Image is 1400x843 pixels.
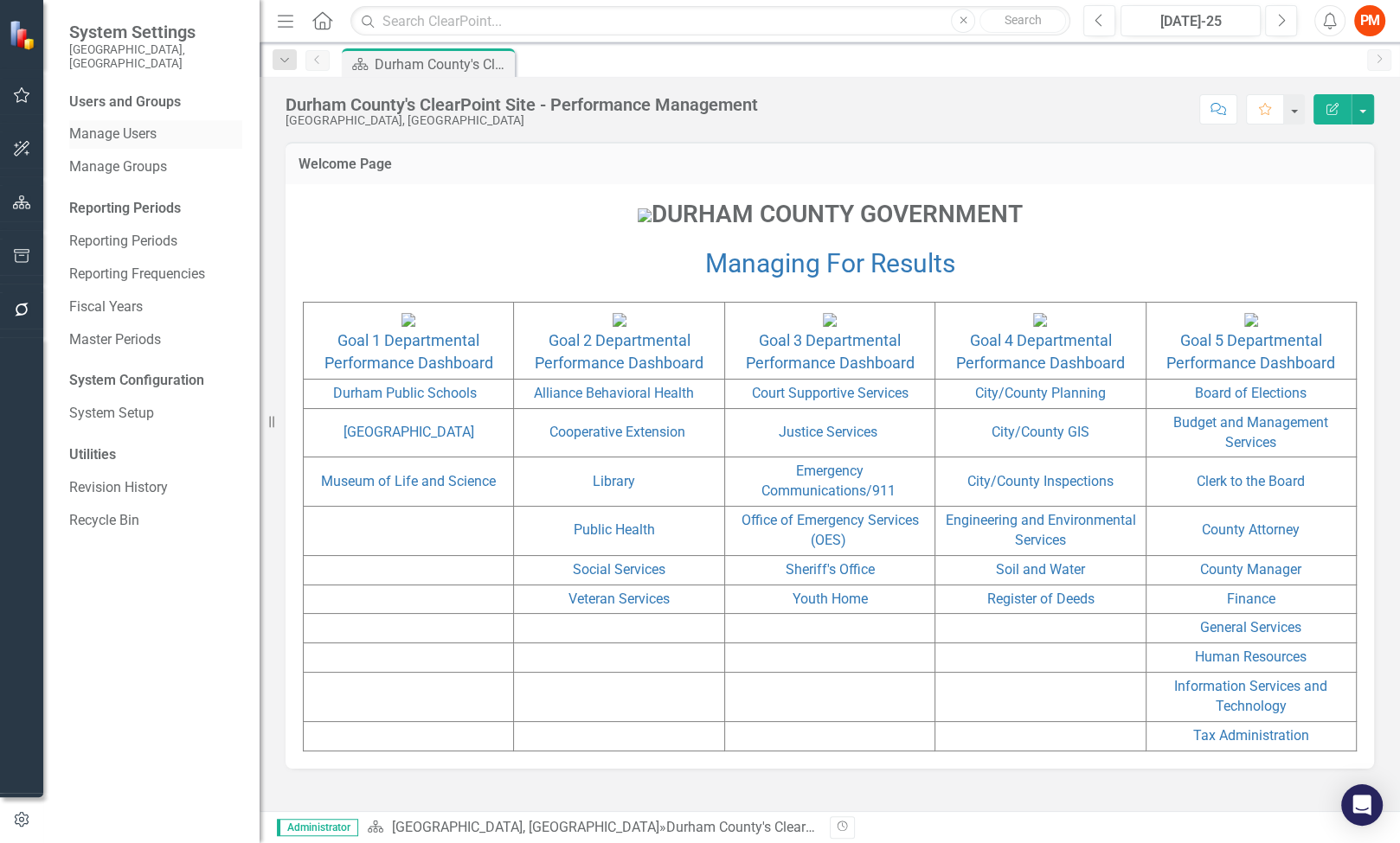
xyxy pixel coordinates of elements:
a: Goal 3 Departmental Performance Dashboard [745,331,914,372]
a: County Manager [1200,561,1301,578]
small: [GEOGRAPHIC_DATA], [GEOGRAPHIC_DATA] [69,42,242,71]
a: Finance [1227,591,1275,607]
a: Budget and Management Services [1173,414,1328,450]
a: Library [593,473,635,489]
a: [GEOGRAPHIC_DATA] [344,424,474,440]
div: Durham County's ClearPoint Site - Performance Management [665,819,1037,835]
a: Managing For Results [705,248,955,278]
h3: Welcome Page [299,156,1361,172]
a: Reporting Frequencies [69,265,242,284]
span: Search [1005,13,1042,27]
a: Cooperative Extension [549,424,685,440]
a: Tax Administration [1193,727,1309,744]
span: Administrator [277,819,358,836]
a: Engineering and Environmental Services [945,512,1135,548]
button: Search [979,9,1066,33]
a: Soil and Water [996,561,1085,578]
div: [DATE]-25 [1127,11,1255,32]
a: Sheriff's Office [785,561,874,578]
img: goal%203%20icon.PNG [823,313,837,327]
a: Human Resources [1195,648,1307,665]
img: goal%205%20icon.PNG [1244,313,1258,327]
a: Fiscal Years [69,297,242,317]
a: County Attorney [1202,521,1300,538]
a: Durham Public Schools [333,385,477,401]
input: Search ClearPoint... [350,6,1070,36]
div: Durham County's ClearPoint Site - Performance Management [286,95,758,114]
a: Justice Services [779,424,877,440]
a: City/County Planning [975,385,1106,401]
a: Manage Users [69,125,242,144]
a: Alliance Behavioral Health [534,385,694,401]
button: [DATE]-25 [1121,5,1261,36]
a: Master Periods [69,330,242,350]
a: Goal 2 Departmental Performance Dashboard [535,331,703,372]
img: goal%201%20icon%20v2.PNG [401,313,415,327]
div: Open Intercom Messenger [1341,784,1383,826]
a: Information Services and Technology [1174,678,1327,714]
a: Recycle Bin [69,511,242,531]
div: [GEOGRAPHIC_DATA], [GEOGRAPHIC_DATA] [286,114,758,127]
a: Office of Emergency Services (OES) [741,512,918,548]
img: Logo.png [638,208,652,222]
a: Register of Deeds [986,591,1094,607]
span: System Settings [69,22,242,42]
a: Social Services [573,561,665,578]
a: Museum of Life and Science [321,473,496,489]
div: Reporting Periods [69,199,242,219]
button: PM [1354,5,1385,36]
img: goal%204%20icon.PNG [1033,313,1047,327]
a: Clerk to the Board [1197,473,1305,489]
a: Revision History [69,478,242,498]
a: General Services [1200,619,1301,635]
a: Goal 4 Departmental Performance Dashboard [956,331,1125,372]
a: Board of Elections [1195,385,1307,401]
div: Utilities [69,445,242,465]
a: Reporting Periods [69,232,242,252]
a: Goal 5 Departmental Performance Dashboard [1166,331,1335,372]
a: City/County GIS [992,424,1089,440]
a: Public Health [574,521,655,538]
a: Emergency Communications/911 [761,463,895,499]
div: System Configuration [69,371,242,391]
a: City/County Inspections [967,473,1114,489]
img: ClearPoint Strategy [9,20,39,50]
div: Users and Groups [69,93,242,112]
a: [GEOGRAPHIC_DATA], [GEOGRAPHIC_DATA] [391,819,658,835]
img: goal%202%20icon.PNG [613,313,626,327]
a: Manage Groups [69,157,242,177]
a: Youth Home [792,591,867,607]
a: System Setup [69,404,242,424]
a: Court Supportive Services [751,385,908,401]
div: » [367,818,817,838]
span: DURHAM COUNTY GOVERNMENT [638,200,1023,228]
div: Durham County's ClearPoint Site - Performance Management [375,54,511,75]
a: Goal 1 Departmental Performance Dashboard [324,331,493,372]
a: Veteran Services [568,591,670,607]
